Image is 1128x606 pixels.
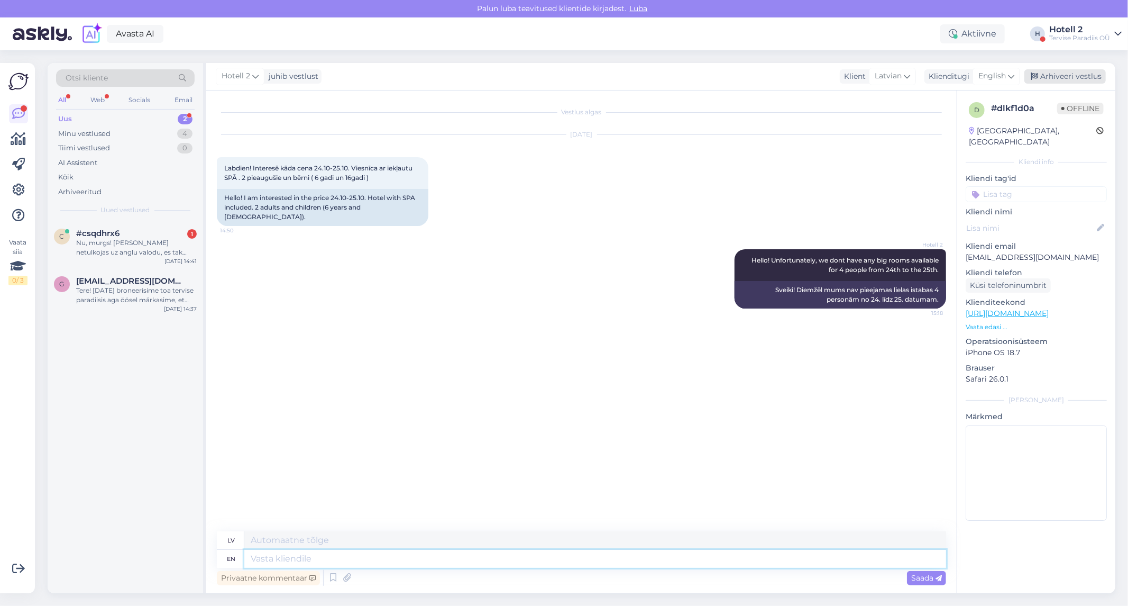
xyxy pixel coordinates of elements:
p: Kliendi email [966,241,1107,252]
span: English [978,70,1006,82]
input: Lisa nimi [966,222,1095,234]
span: Otsi kliente [66,73,108,84]
div: # dlkf1d0a [991,102,1057,115]
div: All [56,93,68,107]
p: Kliendi tag'id [966,173,1107,184]
div: Sveiki! Diemžēl mums nav pieejamas lielas istabas 4 personām no 24. līdz 25. datumam. [735,281,946,309]
div: Nu, murgs! [PERSON_NAME] netulkojas uz anglu valodu, es tak neko nesaprotu! [76,238,197,257]
div: [DATE] 14:37 [164,305,197,313]
div: Uus [58,114,72,124]
div: Kõik [58,172,74,183]
span: Luba [627,4,651,13]
div: H [1030,26,1045,41]
span: Saada [911,573,942,583]
div: 4 [177,129,192,139]
span: g [60,280,65,288]
p: iPhone OS 18.7 [966,347,1107,358]
div: Hello! I am interested in the price 24.10-25.10. Hotel with SPA included. 2 adults and children (... [217,189,428,226]
div: Vestlus algas [217,107,946,117]
span: 15:18 [903,309,943,317]
a: Avasta AI [107,25,163,43]
p: Brauser [966,363,1107,374]
div: 2 [178,114,192,124]
div: Klienditugi [924,71,969,82]
p: Safari 26.0.1 [966,374,1107,385]
div: Email [172,93,195,107]
p: Kliendi telefon [966,267,1107,278]
div: Tere! [DATE] broneerisime toa tervise paradiisis aga öösel märkasime, et meie broneeritd lai kahe... [76,286,197,305]
div: Minu vestlused [58,129,111,139]
span: 14:50 [220,227,260,234]
input: Lisa tag [966,186,1107,202]
span: Hotell 2 [903,241,943,249]
p: Kliendi nimi [966,206,1107,218]
div: Arhiveeri vestlus [1024,69,1106,84]
div: [GEOGRAPHIC_DATA], [GEOGRAPHIC_DATA] [969,125,1096,148]
span: Hello! Unfortunately, we dont have any big rooms available for 4 people from 24th to the 25th. [751,256,940,274]
div: AI Assistent [58,158,97,168]
div: Aktiivne [940,24,1005,43]
p: Operatsioonisüsteem [966,336,1107,347]
div: 0 / 3 [8,276,27,285]
div: Privaatne kommentaar [217,571,320,585]
span: Hotell 2 [222,70,250,82]
div: Klient [840,71,866,82]
div: [DATE] [217,130,946,139]
p: Klienditeekond [966,297,1107,308]
img: explore-ai [80,23,103,45]
span: #csqdhrx6 [76,229,120,238]
span: gregorroop@gmail.com [76,276,186,286]
a: [URL][DOMAIN_NAME] [966,309,1049,318]
div: Socials [126,93,152,107]
div: Tervise Paradiis OÜ [1049,34,1110,42]
div: Kliendi info [966,157,1107,167]
div: juhib vestlust [264,71,318,82]
div: Hotell 2 [1049,25,1110,34]
span: Offline [1057,103,1104,114]
p: Vaata edasi ... [966,322,1107,332]
div: Web [88,93,107,107]
p: Märkmed [966,411,1107,422]
span: c [60,232,65,240]
span: d [974,106,979,114]
div: Küsi telefoninumbrit [966,278,1051,293]
div: 1 [187,229,197,239]
div: Tiimi vestlused [58,143,110,153]
div: 0 [177,143,192,153]
span: Uued vestlused [101,205,150,215]
img: Askly Logo [8,71,29,92]
div: Arhiveeritud [58,187,102,197]
div: en [227,550,236,568]
div: [DATE] 14:41 [164,257,197,265]
span: Labdien! Interesē kāda cena 24.10-25.10. Viesnīca ar iekļautu SPĀ . 2 pieaugušie un bērni ( 6 gad... [224,164,414,182]
div: lv [228,531,235,549]
div: Vaata siia [8,238,27,285]
a: Hotell 2Tervise Paradiis OÜ [1049,25,1122,42]
p: [EMAIL_ADDRESS][DOMAIN_NAME] [966,252,1107,263]
span: Latvian [875,70,902,82]
div: [PERSON_NAME] [966,395,1107,405]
